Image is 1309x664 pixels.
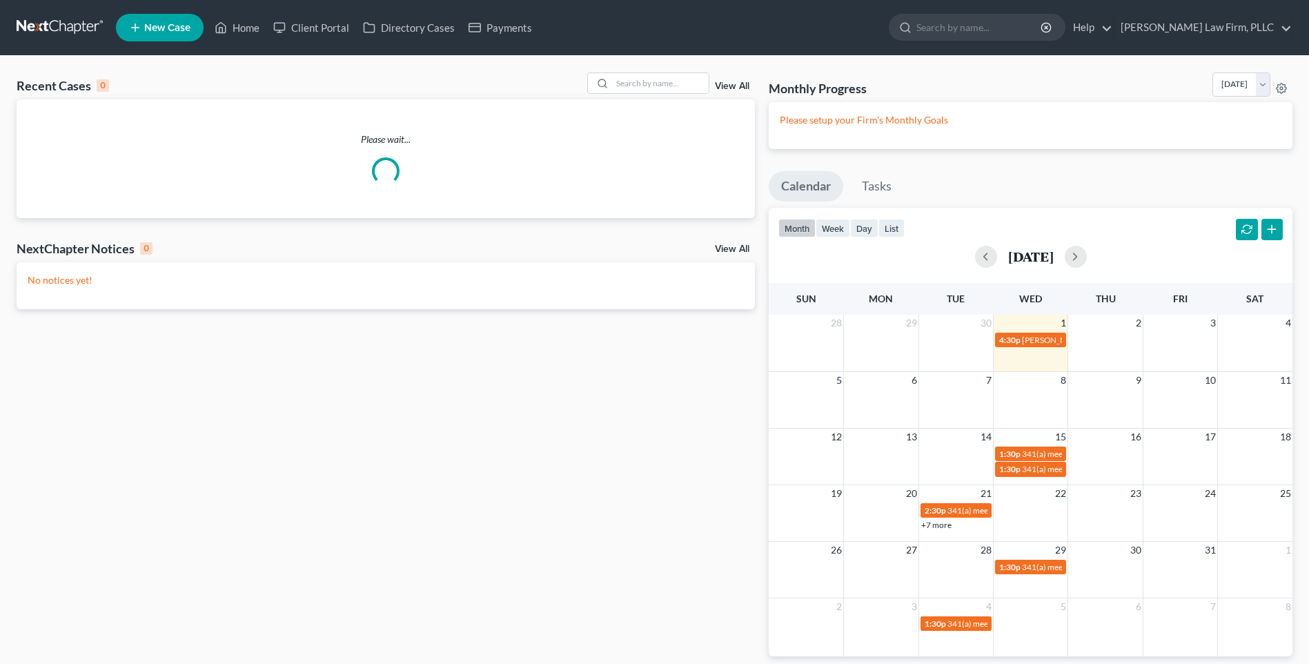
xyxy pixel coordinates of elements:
[17,240,152,257] div: NextChapter Notices
[921,520,952,530] a: +7 more
[985,372,993,389] span: 7
[462,15,539,40] a: Payments
[925,505,946,516] span: 2:30p
[769,171,843,202] a: Calendar
[715,81,749,91] a: View All
[1134,315,1143,331] span: 2
[1129,485,1143,502] span: 23
[1054,542,1067,558] span: 29
[1284,598,1292,615] span: 8
[796,293,816,304] span: Sun
[905,315,918,331] span: 29
[829,429,843,445] span: 12
[769,80,867,97] h3: Monthly Progress
[829,315,843,331] span: 28
[1096,293,1116,304] span: Thu
[947,618,1081,629] span: 341(a) meeting for [PERSON_NAME]
[878,219,905,237] button: list
[999,464,1021,474] span: 1:30p
[140,242,152,255] div: 0
[1059,315,1067,331] span: 1
[849,171,904,202] a: Tasks
[979,485,993,502] span: 21
[97,79,109,92] div: 0
[1203,372,1217,389] span: 10
[1059,598,1067,615] span: 5
[979,429,993,445] span: 14
[1209,315,1217,331] span: 3
[1008,249,1054,264] h2: [DATE]
[1054,429,1067,445] span: 15
[999,449,1021,459] span: 1:30p
[1284,315,1292,331] span: 4
[1022,562,1155,572] span: 341(a) meeting for [PERSON_NAME]
[835,372,843,389] span: 5
[1134,598,1143,615] span: 6
[910,372,918,389] span: 6
[1059,372,1067,389] span: 8
[1129,542,1143,558] span: 30
[1114,15,1292,40] a: [PERSON_NAME] Law Firm, PLLC
[829,542,843,558] span: 26
[778,219,816,237] button: month
[1203,542,1217,558] span: 31
[999,562,1021,572] span: 1:30p
[612,73,709,93] input: Search by name...
[266,15,356,40] a: Client Portal
[208,15,266,40] a: Home
[829,485,843,502] span: 19
[1279,372,1292,389] span: 11
[1246,293,1263,304] span: Sat
[28,273,744,287] p: No notices yet!
[905,542,918,558] span: 27
[905,429,918,445] span: 13
[979,542,993,558] span: 28
[1173,293,1188,304] span: Fri
[1019,293,1042,304] span: Wed
[999,335,1021,345] span: 4:30p
[910,598,918,615] span: 3
[905,485,918,502] span: 20
[979,315,993,331] span: 30
[356,15,462,40] a: Directory Cases
[869,293,893,304] span: Mon
[1022,335,1087,345] span: [PERSON_NAME]
[17,133,755,146] p: Please wait...
[780,113,1281,127] p: Please setup your Firm's Monthly Goals
[1022,464,1155,474] span: 341(a) meeting for [PERSON_NAME]
[1203,429,1217,445] span: 17
[985,598,993,615] span: 4
[835,598,843,615] span: 2
[17,77,109,94] div: Recent Cases
[816,219,850,237] button: week
[1279,429,1292,445] span: 18
[947,293,965,304] span: Tue
[1129,429,1143,445] span: 16
[144,23,190,33] span: New Case
[947,505,1081,516] span: 341(a) meeting for [PERSON_NAME]
[715,244,749,254] a: View All
[1066,15,1112,40] a: Help
[1022,449,1155,459] span: 341(a) meeting for [PERSON_NAME]
[1209,598,1217,615] span: 7
[1203,485,1217,502] span: 24
[850,219,878,237] button: day
[1054,485,1067,502] span: 22
[925,618,946,629] span: 1:30p
[1284,542,1292,558] span: 1
[1279,485,1292,502] span: 25
[916,14,1043,40] input: Search by name...
[1134,372,1143,389] span: 9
